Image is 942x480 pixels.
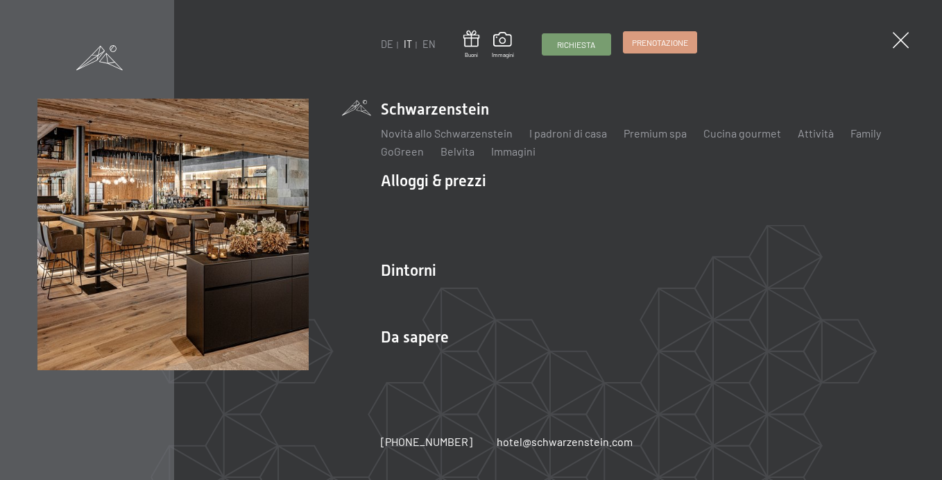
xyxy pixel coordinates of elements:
a: hotel@schwarzenstein.com [497,434,633,449]
a: Prenotazione [624,32,696,53]
a: Novità allo Schwarzenstein [381,126,513,140]
a: EN [422,38,436,50]
span: Prenotazione [632,37,688,49]
a: Family [850,126,881,140]
span: Richiesta [557,39,595,51]
a: Cucina gourmet [703,126,781,140]
a: Immagini [492,32,514,58]
span: Buoni [463,51,479,59]
a: GoGreen [381,144,424,158]
a: IT [404,38,412,50]
a: DE [381,38,393,50]
a: Premium spa [624,126,687,140]
a: Richiesta [542,34,610,55]
a: Buoni [463,31,479,59]
a: [PHONE_NUMBER] [381,434,472,449]
span: Immagini [492,51,514,59]
a: I padroni di casa [529,126,607,140]
span: [PHONE_NUMBER] [381,435,472,448]
a: Immagini [491,144,536,158]
a: Attività [798,126,834,140]
a: Belvita [440,144,474,158]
